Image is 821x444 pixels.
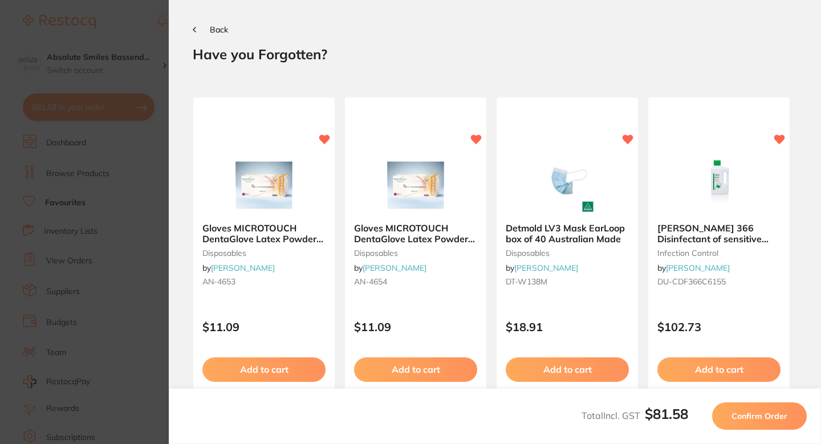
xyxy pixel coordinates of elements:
[530,157,604,214] img: Detmold LV3 Mask EarLoop box of 40 Australian Made
[506,263,578,273] span: by
[193,46,797,63] h2: Have you Forgotten?
[363,263,426,273] a: [PERSON_NAME]
[682,157,756,214] img: Durr FD 366 Disinfectant of sensitive surfaces 2.5L Bottle
[657,249,781,258] small: infection control
[379,157,453,214] img: Gloves MICROTOUCH DentaGlove Latex Powder Free Small x 100
[712,402,807,430] button: Confirm Order
[354,320,477,333] p: $11.09
[506,223,629,244] b: Detmold LV3 Mask EarLoop box of 40 Australian Made
[354,277,477,286] small: AN-4654
[202,320,326,333] p: $11.09
[657,277,781,286] small: DU-CDF366C6155
[227,157,301,214] img: Gloves MICROTOUCH DentaGlove Latex Powder Free Petite x 100
[202,223,326,244] b: Gloves MICROTOUCH DentaGlove Latex Powder Free Petite x 100
[514,263,578,273] a: [PERSON_NAME]
[202,249,326,258] small: disposables
[506,249,629,258] small: disposables
[354,263,426,273] span: by
[731,411,787,421] span: Confirm Order
[582,410,688,421] span: Total Incl. GST
[202,357,326,381] button: Add to cart
[645,405,688,422] b: $81.58
[506,320,629,333] p: $18.91
[354,223,477,244] b: Gloves MICROTOUCH DentaGlove Latex Powder Free Small x 100
[202,277,326,286] small: AN-4653
[657,263,730,273] span: by
[506,357,629,381] button: Add to cart
[354,249,477,258] small: disposables
[506,277,629,286] small: DT-W138M
[202,263,275,273] span: by
[210,25,228,35] span: Back
[657,223,781,244] b: Durr FD 366 Disinfectant of sensitive surfaces 2.5L Bottle
[193,25,228,34] button: Back
[354,357,477,381] button: Add to cart
[657,357,781,381] button: Add to cart
[666,263,730,273] a: [PERSON_NAME]
[211,263,275,273] a: [PERSON_NAME]
[657,320,781,333] p: $102.73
